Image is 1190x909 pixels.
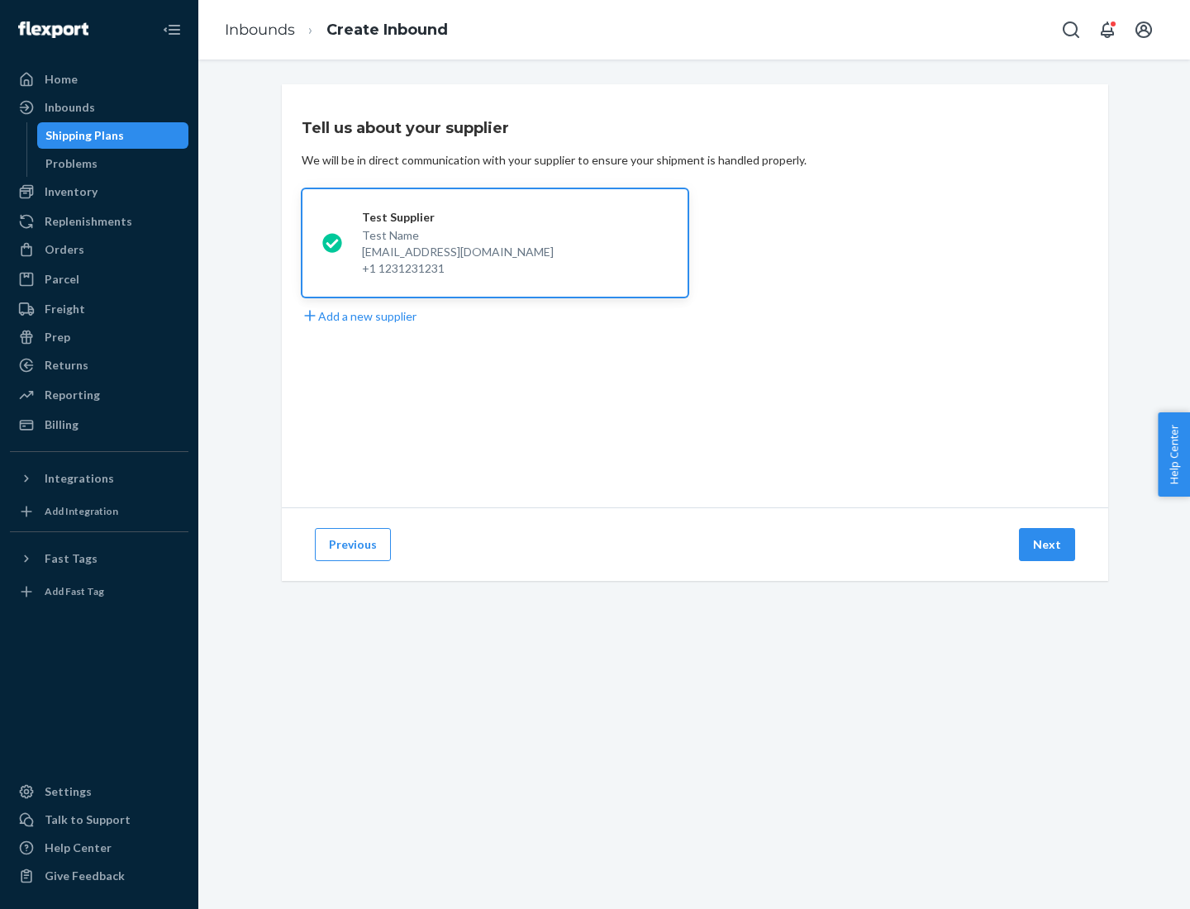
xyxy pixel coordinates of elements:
a: Talk to Support [10,807,188,833]
div: We will be in direct communication with your supplier to ensure your shipment is handled properly. [302,152,807,169]
button: Help Center [1158,412,1190,497]
button: Open notifications [1091,13,1124,46]
a: Home [10,66,188,93]
ol: breadcrumbs [212,6,461,55]
a: Settings [10,778,188,805]
a: Replenishments [10,208,188,235]
button: Previous [315,528,391,561]
div: Reporting [45,387,100,403]
button: Open account menu [1127,13,1160,46]
a: Inventory [10,178,188,205]
button: Close Navigation [155,13,188,46]
div: Shipping Plans [45,127,124,144]
div: Give Feedback [45,868,125,884]
a: Shipping Plans [37,122,189,149]
h3: Tell us about your supplier [302,117,509,139]
a: Add Integration [10,498,188,525]
a: Create Inbound [326,21,448,39]
img: Flexport logo [18,21,88,38]
a: Inbounds [225,21,295,39]
a: Freight [10,296,188,322]
div: Inbounds [45,99,95,116]
div: Home [45,71,78,88]
a: Orders [10,236,188,263]
div: Problems [45,155,98,172]
div: Fast Tags [45,550,98,567]
div: Billing [45,416,79,433]
button: Add a new supplier [302,307,416,325]
div: Replenishments [45,213,132,230]
a: Help Center [10,835,188,861]
div: Help Center [45,840,112,856]
div: Talk to Support [45,811,131,828]
a: Problems [37,150,189,177]
div: Returns [45,357,88,374]
a: Prep [10,324,188,350]
div: Add Integration [45,504,118,518]
div: Settings [45,783,92,800]
div: Inventory [45,183,98,200]
a: Add Fast Tag [10,578,188,605]
div: Freight [45,301,85,317]
button: Give Feedback [10,863,188,889]
a: Parcel [10,266,188,293]
a: Returns [10,352,188,378]
div: Integrations [45,470,114,487]
button: Integrations [10,465,188,492]
a: Reporting [10,382,188,408]
div: Prep [45,329,70,345]
a: Billing [10,412,188,438]
div: Add Fast Tag [45,584,104,598]
a: Inbounds [10,94,188,121]
button: Next [1019,528,1075,561]
button: Open Search Box [1054,13,1088,46]
button: Fast Tags [10,545,188,572]
div: Orders [45,241,84,258]
div: Parcel [45,271,79,288]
